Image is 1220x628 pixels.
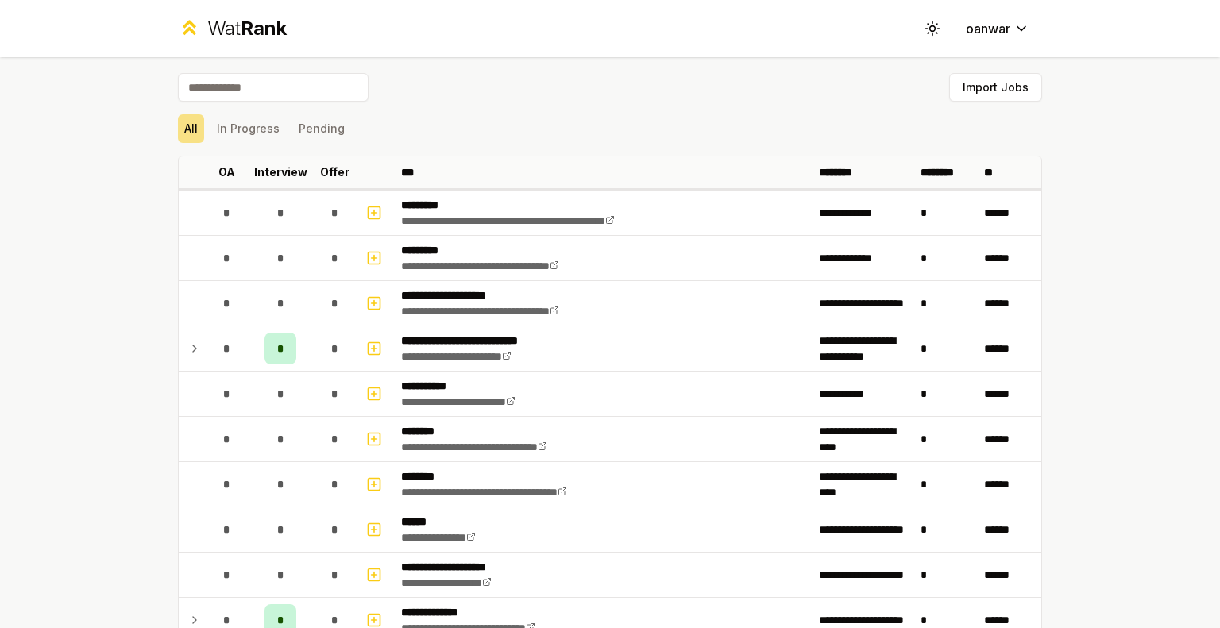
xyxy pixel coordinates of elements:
p: Offer [320,164,349,180]
button: All [178,114,204,143]
button: Import Jobs [949,73,1042,102]
button: Pending [292,114,351,143]
p: Interview [254,164,307,180]
span: Rank [241,17,287,40]
a: WatRank [178,16,287,41]
button: oanwar [953,14,1042,43]
div: Wat [207,16,287,41]
p: OA [218,164,235,180]
button: In Progress [210,114,286,143]
span: oanwar [966,19,1010,38]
